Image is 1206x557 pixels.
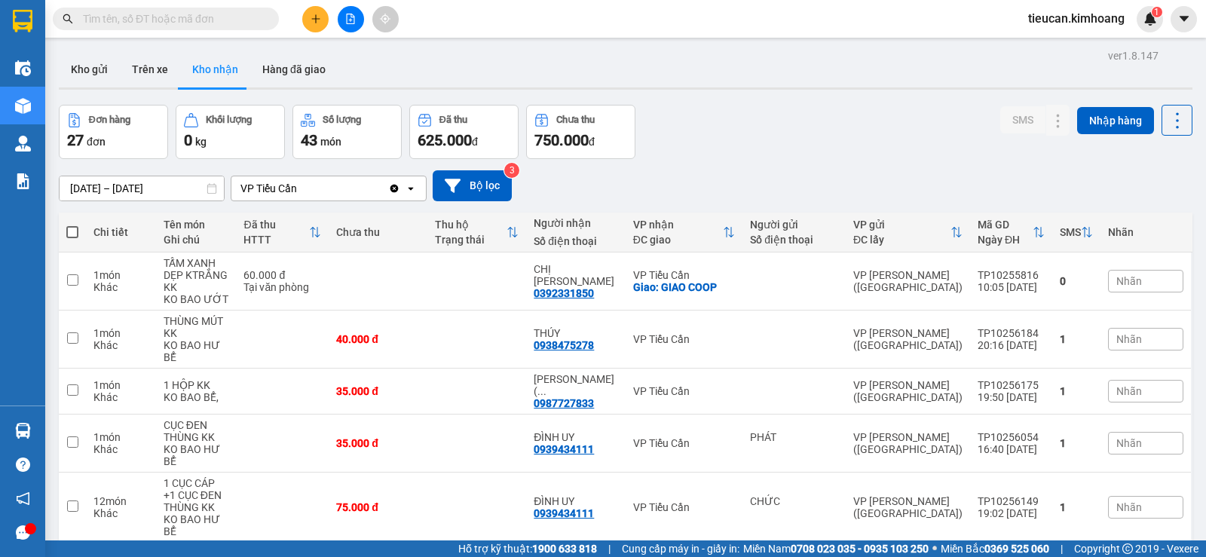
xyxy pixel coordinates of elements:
[978,431,1045,443] div: TP10256054
[941,540,1049,557] span: Miền Bắc
[93,327,148,339] div: 1 món
[243,269,321,281] div: 60.000 đ
[435,219,507,231] div: Thu hộ
[93,391,148,403] div: Khác
[978,327,1045,339] div: TP10256184
[534,131,589,149] span: 750.000
[534,217,617,229] div: Người nhận
[1152,7,1162,17] sup: 1
[633,269,736,281] div: VP Tiểu Cần
[750,431,838,443] div: PHÁT
[853,327,963,351] div: VP [PERSON_NAME] ([GEOGRAPHIC_DATA])
[83,11,261,27] input: Tìm tên, số ĐT hoặc mã đơn
[853,379,963,403] div: VP [PERSON_NAME] ([GEOGRAPHIC_DATA])
[532,543,597,555] strong: 1900 633 818
[1122,543,1133,554] span: copyright
[978,495,1045,507] div: TP10256149
[93,269,148,281] div: 1 món
[409,105,519,159] button: Đã thu625.000đ
[302,6,329,32] button: plus
[1154,7,1159,17] span: 1
[292,105,402,159] button: Số lượng43món
[633,281,736,293] div: Giao: GIAO COOP
[750,495,838,507] div: CHỨC
[622,540,739,557] span: Cung cấp máy in - giấy in:
[534,443,594,455] div: 0939434111
[439,115,467,125] div: Đã thu
[15,423,31,439] img: warehouse-icon
[932,546,937,552] span: ⚪️
[164,443,229,467] div: KO BAO HƯ BỂ
[1116,385,1142,397] span: Nhãn
[633,219,724,231] div: VP nhận
[534,495,617,507] div: ĐÌNH UY
[633,333,736,345] div: VP Tiểu Cần
[164,477,229,513] div: 1 CỤC CÁP +1 CỤC ĐEN THÙNG KK
[1000,106,1045,133] button: SMS
[164,257,229,293] div: TẤM XANH DẸP KTRẮNG KK
[534,287,594,299] div: 0392331850
[978,507,1045,519] div: 19:02 [DATE]
[164,234,229,246] div: Ghi chú
[853,234,950,246] div: ĐC lấy
[1060,385,1093,397] div: 1
[164,293,229,305] div: KO BAO ƯỚT
[15,173,31,189] img: solution-icon
[60,176,224,200] input: Select a date range.
[1077,107,1154,134] button: Nhập hàng
[534,263,617,287] div: CHỊ TRANG
[418,131,472,149] span: 625.000
[633,437,736,449] div: VP Tiểu Cần
[534,397,594,409] div: 0987727833
[750,219,838,231] div: Người gửi
[853,219,950,231] div: VP gửi
[16,458,30,472] span: question-circle
[633,234,724,246] div: ĐC giao
[388,182,400,194] svg: Clear value
[853,495,963,519] div: VP [PERSON_NAME] ([GEOGRAPHIC_DATA])
[984,543,1049,555] strong: 0369 525 060
[405,182,417,194] svg: open
[846,213,970,252] th: Toggle SortBy
[853,269,963,293] div: VP [PERSON_NAME] ([GEOGRAPHIC_DATA])
[176,105,285,159] button: Khối lượng0kg
[1116,437,1142,449] span: Nhãn
[1177,12,1191,26] span: caret-down
[537,385,546,397] span: ...
[1108,226,1183,238] div: Nhãn
[791,543,929,555] strong: 0708 023 035 - 0935 103 250
[589,136,595,148] span: đ
[89,115,130,125] div: Đơn hàng
[853,431,963,455] div: VP [PERSON_NAME] ([GEOGRAPHIC_DATA])
[301,131,317,149] span: 43
[978,443,1045,455] div: 16:40 [DATE]
[338,6,364,32] button: file-add
[1116,501,1142,513] span: Nhãn
[16,491,30,506] span: notification
[970,213,1052,252] th: Toggle SortBy
[320,136,341,148] span: món
[608,540,611,557] span: |
[978,339,1045,351] div: 20:16 [DATE]
[336,333,420,345] div: 40.000 đ
[250,51,338,87] button: Hàng đã giao
[59,51,120,87] button: Kho gửi
[380,14,390,24] span: aim
[87,136,106,148] span: đơn
[534,507,594,519] div: 0939434111
[336,437,420,449] div: 35.000 đ
[59,105,168,159] button: Đơn hàng27đơn
[978,391,1045,403] div: 19:50 [DATE]
[93,281,148,293] div: Khác
[15,98,31,114] img: warehouse-icon
[433,170,512,201] button: Bộ lọc
[298,181,300,196] input: Selected VP Tiểu Cần.
[164,379,229,391] div: 1 HỘP KK
[206,115,252,125] div: Khối lượng
[93,443,148,455] div: Khác
[534,373,617,397] div: ANH THANH ( GARA CHÂU)
[978,219,1033,231] div: Mã GD
[1171,6,1197,32] button: caret-down
[978,281,1045,293] div: 10:05 [DATE]
[236,213,329,252] th: Toggle SortBy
